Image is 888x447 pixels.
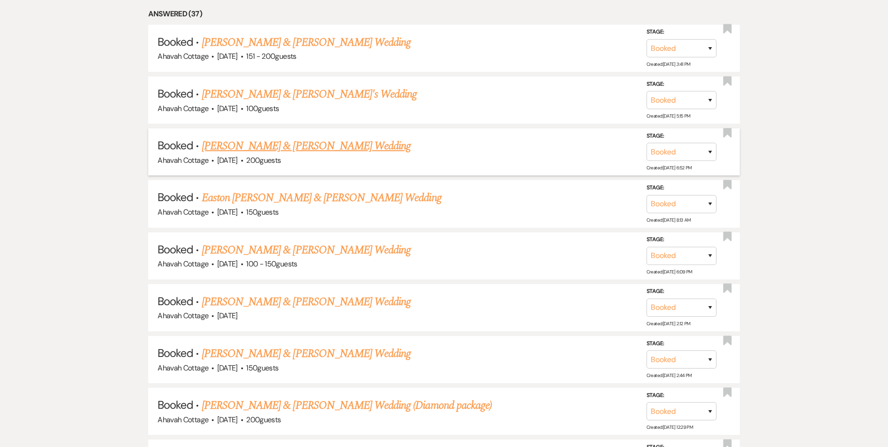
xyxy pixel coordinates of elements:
span: [DATE] [217,207,238,217]
span: [DATE] [217,51,238,61]
span: Ahavah Cottage [158,259,208,269]
span: Created: [DATE] 2:12 PM [647,321,690,327]
span: 200 guests [246,415,281,425]
span: Created: [DATE] 2:44 PM [647,372,692,378]
span: Created: [DATE] 6:52 PM [647,165,692,171]
span: Booked [158,346,193,360]
span: 150 guests [246,363,278,373]
span: Booked [158,190,193,204]
label: Stage: [647,286,716,297]
a: [PERSON_NAME] & [PERSON_NAME] Wedding [202,242,411,258]
label: Stage: [647,79,716,90]
span: 200 guests [246,155,281,165]
span: Ahavah Cottage [158,155,208,165]
label: Stage: [647,235,716,245]
span: [DATE] [217,259,238,269]
span: Booked [158,294,193,308]
span: [DATE] [217,104,238,113]
span: Booked [158,398,193,412]
label: Stage: [647,183,716,193]
span: Ahavah Cottage [158,415,208,425]
span: Ahavah Cottage [158,311,208,321]
span: Booked [158,242,193,257]
span: Booked [158,138,193,153]
a: [PERSON_NAME] & [PERSON_NAME] Wedding (Diamond package) [202,397,492,414]
a: [PERSON_NAME] & [PERSON_NAME] Wedding [202,138,411,154]
span: Ahavah Cottage [158,51,208,61]
label: Stage: [647,27,716,37]
span: [DATE] [217,155,238,165]
span: Ahavah Cottage [158,207,208,217]
span: Booked [158,86,193,101]
a: [PERSON_NAME] & [PERSON_NAME] Wedding [202,293,411,310]
span: Created: [DATE] 6:09 PM [647,269,692,275]
span: Created: [DATE] 5:15 PM [647,113,690,119]
span: [DATE] [217,311,238,321]
span: 151 - 200 guests [246,51,296,61]
span: [DATE] [217,363,238,373]
span: 100 guests [246,104,279,113]
a: [PERSON_NAME] & [PERSON_NAME] Wedding [202,345,411,362]
span: [DATE] [217,415,238,425]
span: 150 guests [246,207,278,217]
label: Stage: [647,391,716,401]
span: 100 - 150 guests [246,259,297,269]
span: Ahavah Cottage [158,104,208,113]
span: Created: [DATE] 3:41 PM [647,61,690,67]
a: [PERSON_NAME] & [PERSON_NAME]'s Wedding [202,86,417,103]
li: Answered (37) [148,8,740,20]
a: [PERSON_NAME] & [PERSON_NAME] Wedding [202,34,411,51]
span: Created: [DATE] 8:13 AM [647,217,691,223]
label: Stage: [647,338,716,349]
label: Stage: [647,131,716,141]
span: Ahavah Cottage [158,363,208,373]
span: Created: [DATE] 12:29 PM [647,424,693,430]
a: Easton [PERSON_NAME] & [PERSON_NAME] Wedding [202,189,441,206]
span: Booked [158,35,193,49]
